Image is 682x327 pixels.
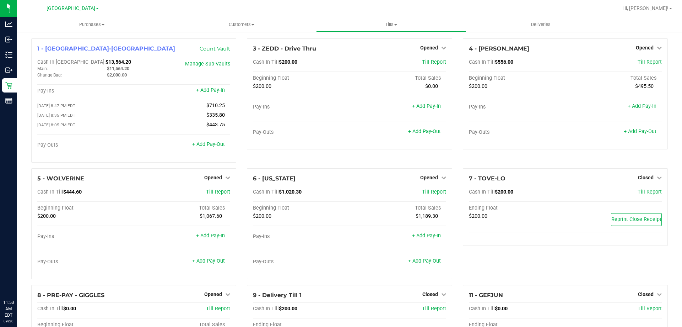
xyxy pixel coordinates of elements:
span: [DATE] 8:35 PM EDT [37,113,75,118]
a: + Add Pay-Out [192,141,225,147]
div: Pay-Ins [469,104,565,110]
span: [DATE] 8:47 PM EDT [37,103,75,108]
span: Deliveries [521,21,560,28]
span: Cash In Till [253,306,279,312]
span: Opened [204,175,222,180]
div: Beginning Float [37,205,134,211]
inline-svg: Retail [5,82,12,89]
span: Purchases [17,21,167,28]
p: 09/20 [3,318,14,324]
a: Till Report [638,306,662,312]
span: $13,564.20 [105,59,131,65]
div: Pay-Outs [37,259,134,265]
span: $200.00 [495,189,513,195]
div: Total Sales [565,75,662,81]
a: + Add Pay-In [196,87,225,93]
span: Closed [638,175,654,180]
span: $335.80 [206,112,225,118]
span: Opened [420,45,438,51]
button: Reprint Close Receipt [611,213,662,226]
span: $11,564.20 [107,66,129,71]
a: Till Report [422,59,446,65]
div: Pay-Ins [37,88,134,94]
span: [GEOGRAPHIC_DATA] [47,5,95,11]
div: Total Sales [350,205,446,211]
span: Customers [167,21,316,28]
span: Cash In Till [469,189,495,195]
span: $200.00 [279,306,297,312]
div: Total Sales [134,205,231,211]
div: Pay-Ins [253,233,350,240]
div: Beginning Float [253,75,350,81]
div: Beginning Float [253,205,350,211]
div: Pay-Ins [253,104,350,110]
a: + Add Pay-In [196,233,225,239]
span: Cash In Till [37,189,63,195]
a: Customers [167,17,316,32]
a: + Add Pay-Out [408,128,441,135]
div: Pay-Ins [37,233,134,240]
inline-svg: Inventory [5,51,12,58]
inline-svg: Inbound [5,36,12,43]
span: Till Report [206,306,230,312]
a: Purchases [17,17,167,32]
a: Count Vault [200,46,230,52]
span: Opened [204,291,222,297]
span: $1,189.30 [416,213,438,219]
span: [DATE] 8:05 PM EDT [37,122,75,127]
span: 4 - [PERSON_NAME] [469,45,529,52]
inline-svg: Reports [5,97,12,104]
span: $556.00 [495,59,513,65]
span: Opened [636,45,654,51]
a: Deliveries [466,17,616,32]
div: Beginning Float [469,75,565,81]
span: Closed [638,291,654,297]
span: Reprint Close Receipt [611,216,661,222]
a: Manage Sub-Vaults [185,61,230,67]
inline-svg: Analytics [5,21,12,28]
a: + Add Pay-In [412,233,441,239]
span: $200.00 [253,83,271,89]
a: Till Report [638,59,662,65]
span: Change Bag: [37,73,62,78]
iframe: Resource center unread badge [21,269,29,278]
span: Main: [37,66,48,71]
a: + Add Pay-Out [624,128,656,135]
span: 6 - [US_STATE] [253,175,296,182]
span: Tills [316,21,465,28]
span: $1,067.60 [200,213,222,219]
span: $200.00 [37,213,56,219]
span: Cash In Till [253,189,279,195]
div: Pay-Outs [253,129,350,136]
div: Total Sales [350,75,446,81]
span: 8 - PRE-PAY - GIGGLES [37,292,104,299]
span: Opened [420,175,438,180]
iframe: Resource center [7,270,28,291]
span: Hi, [PERSON_NAME]! [622,5,669,11]
span: 3 - ZEDD - Drive Thru [253,45,316,52]
span: $710.25 [206,102,225,109]
span: Cash In Till [469,59,495,65]
span: $200.00 [469,213,487,219]
p: 11:53 AM EDT [3,299,14,318]
span: $0.00 [425,83,438,89]
a: Till Report [206,189,230,195]
div: Pay-Outs [253,259,350,265]
span: 11 - GEFJUN [469,292,503,299]
a: + Add Pay-In [412,103,441,109]
a: Till Report [638,189,662,195]
span: $495.50 [635,83,654,89]
a: Till Report [422,306,446,312]
a: + Add Pay-Out [192,258,225,264]
div: Pay-Outs [37,142,134,148]
span: $0.00 [63,306,76,312]
span: $443.75 [206,122,225,128]
a: + Add Pay-Out [408,258,441,264]
span: $200.00 [469,83,487,89]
